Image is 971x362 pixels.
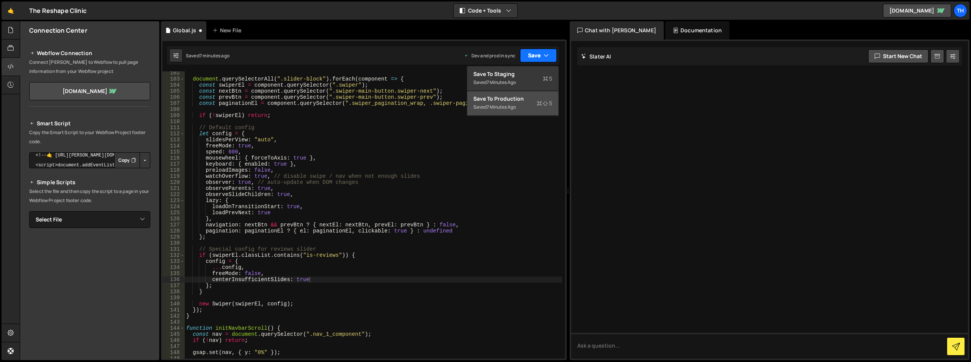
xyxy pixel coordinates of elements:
button: Copy [114,152,140,168]
div: 110 [162,119,185,125]
div: 137 [162,283,185,289]
div: 114 [162,143,185,149]
div: Saved [473,103,552,112]
div: 113 [162,137,185,143]
textarea: <!--🤙 [URL][PERSON_NAME][DOMAIN_NAME]> <script>document.addEventListener("DOMContentLoaded", func... [29,152,150,168]
div: 106 [162,94,185,100]
div: 107 [162,100,185,106]
h2: Smart Script [29,119,150,128]
div: 119 [162,173,185,179]
button: Save to ProductionS Saved7 minutes ago [467,91,558,116]
div: 117 [162,161,185,167]
div: 131 [162,246,185,252]
div: 7 minutes ago [487,104,516,110]
div: Button group with nested dropdown [114,152,150,168]
div: 103 [162,76,185,82]
div: Dev and prod in sync [464,52,515,59]
div: 118 [162,167,185,173]
div: 143 [162,319,185,325]
div: 146 [162,337,185,343]
div: 125 [162,210,185,216]
div: 112 [162,131,185,137]
p: Select the file and then copy the script to a page in your Webflow Project footer code. [29,187,150,205]
div: 149 [162,356,185,362]
h2: Webflow Connection [29,49,150,58]
button: Save [520,49,557,62]
div: 132 [162,252,185,258]
div: Saved [473,78,552,87]
div: 148 [162,349,185,356]
div: 109 [162,112,185,119]
div: 144 [162,325,185,331]
div: 123 [162,198,185,204]
a: [DOMAIN_NAME] [883,4,951,17]
button: Code + Tools [454,4,517,17]
div: 7 minutes ago [200,52,229,59]
span: S [537,100,552,107]
button: Start new chat [868,49,929,63]
div: 138 [162,289,185,295]
div: Chat with [PERSON_NAME] [570,21,664,40]
div: 142 [162,313,185,319]
a: Th [954,4,967,17]
div: 127 [162,222,185,228]
div: 7 minutes ago [487,79,516,85]
div: 121 [162,185,185,191]
div: 108 [162,106,185,112]
div: 126 [162,216,185,222]
div: 115 [162,149,185,155]
div: 130 [162,240,185,246]
a: [DOMAIN_NAME] [29,82,150,100]
p: Copy the Smart Script to your Webflow Project footer code. [29,128,150,146]
div: 136 [162,277,185,283]
h2: Slater AI [581,53,611,60]
div: 122 [162,191,185,198]
div: Documentation [665,21,729,40]
div: Saved [186,52,229,59]
a: 🤙 [2,2,20,20]
div: 120 [162,179,185,185]
div: 128 [162,228,185,234]
div: 105 [162,88,185,94]
div: 102 [162,70,185,76]
h2: Simple Scripts [29,178,150,187]
div: 141 [162,307,185,313]
div: 124 [162,204,185,210]
div: New File [212,27,244,34]
div: 133 [162,258,185,264]
div: 145 [162,331,185,337]
div: 140 [162,301,185,307]
iframe: YouTube video player [29,240,151,309]
div: 135 [162,270,185,277]
div: 139 [162,295,185,301]
div: 129 [162,234,185,240]
span: S [543,75,552,82]
div: Global.js [173,27,196,34]
div: 104 [162,82,185,88]
h2: Connection Center [29,26,87,35]
div: Save to Production [473,95,552,103]
div: 134 [162,264,185,270]
div: Save to Staging [473,70,552,78]
div: 116 [162,155,185,161]
div: The Reshape Clinic [29,6,86,15]
button: Save to StagingS Saved7 minutes ago [467,66,558,91]
div: 147 [162,343,185,349]
p: Connect [PERSON_NAME] to Webflow to pull page information from your Webflow project [29,58,150,76]
div: 111 [162,125,185,131]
